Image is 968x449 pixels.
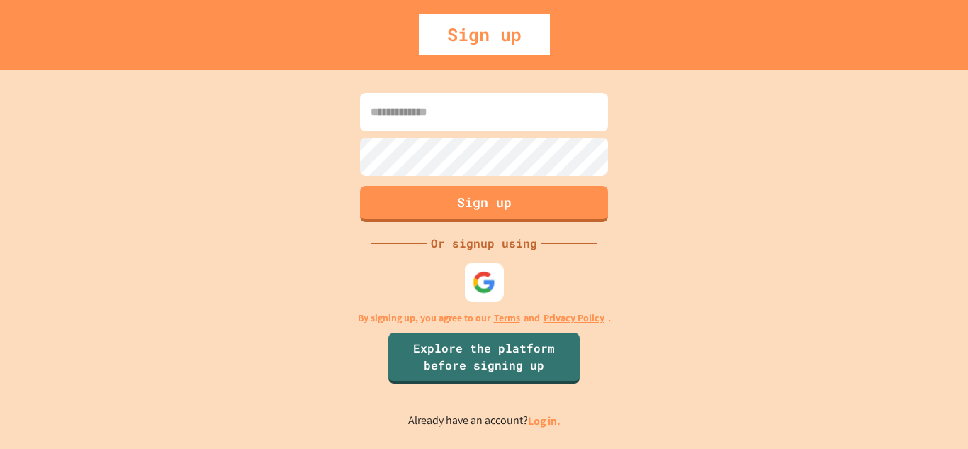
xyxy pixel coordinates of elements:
[473,270,496,294] img: google-icon.svg
[388,333,580,384] a: Explore the platform before signing up
[427,235,541,252] div: Or signup using
[494,311,520,326] a: Terms
[360,186,608,222] button: Sign up
[544,311,604,326] a: Privacy Policy
[408,412,561,430] p: Already have an account?
[358,311,611,326] p: By signing up, you agree to our and .
[419,14,550,55] div: Sign up
[528,414,561,428] a: Log in.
